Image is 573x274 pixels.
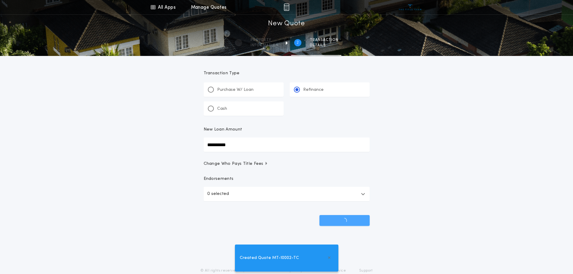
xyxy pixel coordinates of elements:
p: New Loan Amount [204,127,242,133]
h2: 2 [297,40,299,45]
img: img [284,4,289,11]
input: New Loan Amount [204,137,370,152]
h1: New Quote [268,19,305,29]
p: Purchase W/ Loan [217,87,254,93]
button: Change Who Pays Title Fees [204,161,370,167]
p: Endorsements [204,176,370,182]
p: 0 selected [207,190,229,198]
span: Transaction [310,38,338,42]
span: Created Quote MT-10002-TC [240,255,299,261]
p: Refinance [303,87,324,93]
span: information [251,43,279,48]
img: vs-icon [399,4,421,10]
p: Cash [217,106,227,112]
span: Change Who Pays Title Fees [204,161,268,167]
span: details [310,43,338,48]
p: Transaction Type [204,70,370,76]
button: 0 selected [204,187,370,201]
span: Property [251,38,279,42]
